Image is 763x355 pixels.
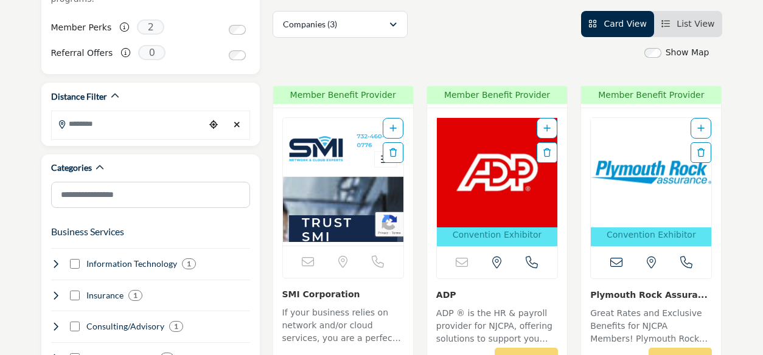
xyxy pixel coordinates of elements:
[436,304,558,348] a: ADP ® is the HR & payroll provider for NJCPA, offering solutions to support you and your clients ...
[697,123,705,133] a: Add To List
[283,18,337,30] p: Companies (3)
[283,118,403,246] img: SMI Corporation
[51,17,112,38] label: Member Perks
[590,288,712,301] h3: Plymouth Rock Assurance
[86,289,124,302] h4: Insurance: Professional liability, healthcare, life insurance, risk management
[590,307,712,348] p: Great Rates and Exclusive Benefits for NJCPA Members! Plymouth Rock Assurance proudly offers NJCP...
[389,123,397,133] a: Add To List
[604,19,646,29] span: Card View
[187,260,191,268] b: 1
[283,118,403,246] a: Open Listing in new tab
[437,118,557,246] a: Open Listing in new tab
[204,112,222,138] div: Choose your current location
[138,45,165,60] span: 0
[86,320,164,333] h4: Consulting/Advisory: Business consulting, mergers & acquisitions, growth strategies
[543,123,551,133] a: Add To List
[70,322,80,331] input: Select Consulting/Advisory checkbox
[137,19,164,35] span: 2
[273,11,408,38] button: Companies (3)
[182,258,196,269] div: 1 Results For Information Technology
[677,19,714,29] span: List View
[666,46,709,59] label: Show Map
[436,288,558,301] h3: ADP
[51,162,92,174] h2: Categories
[591,118,711,246] a: Open Listing in new tab
[70,259,80,269] input: Select Information Technology checkbox
[581,11,654,37] li: Card View
[437,118,557,227] img: ADP
[588,19,647,29] a: View Card
[51,91,107,103] h2: Distance Filter
[86,258,177,270] h4: Information Technology: Software, cloud services, data management, analytics, automation
[277,89,409,102] span: Member Benefit Provider
[70,291,80,300] input: Select Insurance checkbox
[128,290,142,301] div: 1 Results For Insurance
[590,304,712,348] a: Great Rates and Exclusive Benefits for NJCPA Members! Plymouth Rock Assurance proudly offers NJCP...
[228,112,246,138] div: Clear search location
[51,182,250,208] input: Search Category
[169,321,183,332] div: 1 Results For Consulting/Advisory
[436,307,558,348] p: ADP ® is the HR & payroll provider for NJCPA, offering solutions to support you and your clients ...
[229,50,246,60] input: Switch to Referral Offers
[51,43,113,64] label: Referral Offers
[661,19,715,29] a: View List
[436,290,456,300] a: ADP
[52,112,205,136] input: Search Location
[51,224,124,239] button: Business Services
[282,306,404,347] p: If your business relies on network and/or cloud services, you are a perfect fit for SMI. Since [D...
[585,89,717,102] span: Member Benefit Provider
[282,288,404,300] h3: SMI Corporation
[174,322,178,331] b: 1
[654,11,722,37] li: List View
[590,290,708,300] a: Plymouth Rock Assura...
[607,229,696,241] p: Convention Exhibitor
[431,89,563,102] span: Member Benefit Provider
[133,291,138,300] b: 1
[282,303,404,347] a: If your business relies on network and/or cloud services, you are a perfect fit for SMI. Since [D...
[229,25,246,35] input: Switch to Member Perks
[282,289,360,299] a: SMI Corporation
[453,229,542,241] p: Convention Exhibitor
[591,118,711,227] img: Plymouth Rock Assurance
